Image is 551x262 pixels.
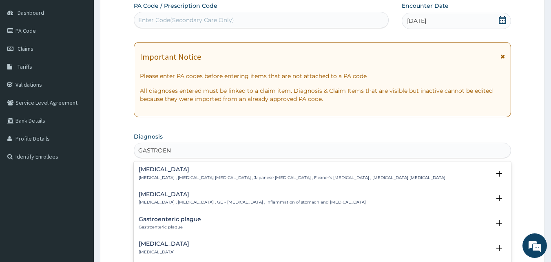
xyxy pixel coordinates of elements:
span: Claims [18,45,33,52]
span: We're online! [47,79,113,161]
span: [DATE] [407,17,426,25]
span: Tariffs [18,63,32,70]
i: open select status [494,169,504,179]
p: Gastroenteric plague [139,224,201,230]
textarea: Type your message and hit 'Enter' [4,175,155,204]
p: [MEDICAL_DATA] , [MEDICAL_DATA] , GE - [MEDICAL_DATA] , Inflammation of stomach and [MEDICAL_DATA] [139,199,366,205]
p: [MEDICAL_DATA] [139,249,189,255]
div: Enter Code(Secondary Care Only) [138,16,234,24]
p: [MEDICAL_DATA] , [MEDICAL_DATA] [MEDICAL_DATA] , Japanese [MEDICAL_DATA] , Flexner's [MEDICAL_DAT... [139,175,445,181]
h1: Important Notice [140,52,201,61]
h4: [MEDICAL_DATA] [139,166,445,172]
label: Diagnosis [134,132,163,141]
h4: Gastroenteric plague [139,216,201,222]
div: Chat with us now [42,46,137,56]
i: open select status [494,218,504,228]
p: All diagnoses entered must be linked to a claim item. Diagnosis & Claim Items that are visible bu... [140,87,505,103]
span: Dashboard [18,9,44,16]
i: open select status [494,193,504,203]
p: Please enter PA codes before entering items that are not attached to a PA code [140,72,505,80]
img: d_794563401_company_1708531726252_794563401 [15,41,33,61]
label: PA Code / Prescription Code [134,2,217,10]
div: Minimize live chat window [134,4,153,24]
i: open select status [494,243,504,253]
label: Encounter Date [402,2,449,10]
h4: [MEDICAL_DATA] [139,191,366,197]
h4: [MEDICAL_DATA] [139,241,189,247]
